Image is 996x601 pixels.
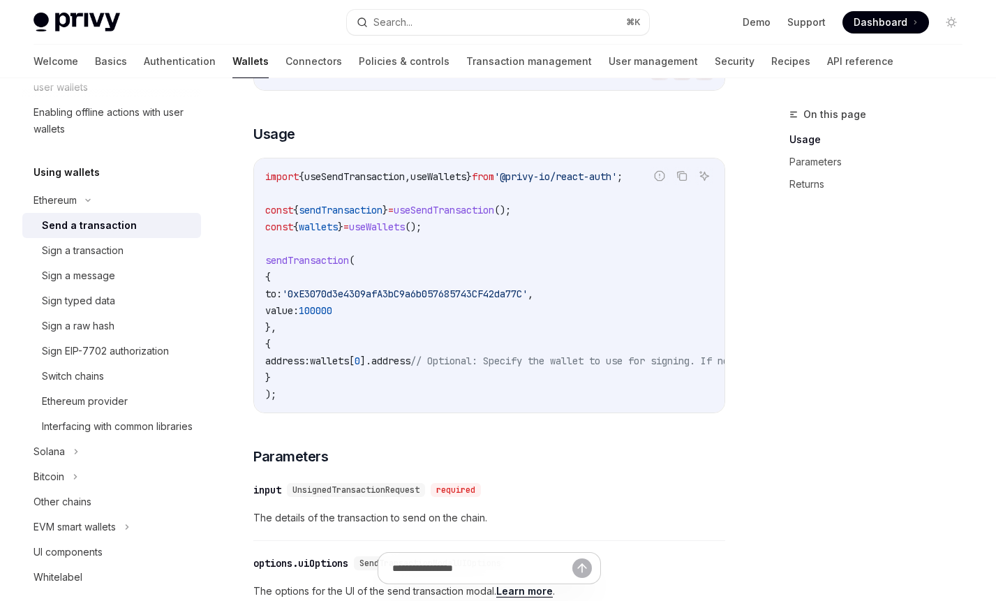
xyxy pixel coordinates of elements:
[34,164,100,181] h5: Using wallets
[34,104,193,138] div: Enabling offline actions with user wallets
[34,494,91,510] div: Other chains
[355,355,360,367] span: 0
[347,10,649,35] button: Search...⌘K
[466,45,592,78] a: Transaction management
[34,45,78,78] a: Welcome
[22,414,201,439] a: Interfacing with common libraries
[22,313,201,339] a: Sign a raw hash
[34,569,82,586] div: Whitelabel
[42,418,193,435] div: Interfacing with common libraries
[789,151,974,173] a: Parameters
[854,15,907,29] span: Dashboard
[22,238,201,263] a: Sign a transaction
[34,13,120,32] img: light logo
[299,204,382,216] span: sendTransaction
[299,221,338,233] span: wallets
[349,221,405,233] span: useWallets
[22,288,201,313] a: Sign typed data
[842,11,929,34] a: Dashboard
[572,558,592,578] button: Send message
[265,204,293,216] span: const
[253,483,281,497] div: input
[232,45,269,78] a: Wallets
[265,371,271,384] span: }
[360,355,371,367] span: ].
[265,221,293,233] span: const
[359,45,449,78] a: Policies & controls
[22,364,201,389] a: Switch chains
[42,242,124,259] div: Sign a transaction
[265,254,349,267] span: sendTransaction
[22,263,201,288] a: Sign a message
[42,292,115,309] div: Sign typed data
[371,355,410,367] span: address
[617,170,623,183] span: ;
[22,389,201,414] a: Ethereum provider
[42,343,169,359] div: Sign EIP-7702 authorization
[265,304,299,317] span: value:
[42,217,137,234] div: Send a transaction
[789,128,974,151] a: Usage
[34,192,77,209] div: Ethereum
[265,288,282,300] span: to:
[292,484,419,496] span: UnsignedTransactionRequest
[373,14,412,31] div: Search...
[310,355,349,367] span: wallets
[494,204,511,216] span: ();
[22,514,201,540] button: EVM smart wallets
[265,338,271,350] span: {
[466,170,472,183] span: }
[431,483,481,497] div: required
[265,355,310,367] span: address:
[22,565,201,590] a: Whitelabel
[22,100,201,142] a: Enabling offline actions with user wallets
[34,519,116,535] div: EVM smart wallets
[695,167,713,185] button: Ask AI
[827,45,893,78] a: API reference
[265,271,271,283] span: {
[405,170,410,183] span: ,
[299,170,304,183] span: {
[410,170,466,183] span: useWallets
[673,167,691,185] button: Copy the contents from the code block
[22,540,201,565] a: UI components
[95,45,127,78] a: Basics
[22,489,201,514] a: Other chains
[338,221,343,233] span: }
[494,170,617,183] span: '@privy-io/react-auth'
[771,45,810,78] a: Recipes
[343,221,349,233] span: =
[528,288,533,300] span: ,
[299,304,332,317] span: 100000
[715,45,755,78] a: Security
[803,106,866,123] span: On this page
[743,15,771,29] a: Demo
[293,204,299,216] span: {
[42,368,104,385] div: Switch chains
[940,11,962,34] button: Toggle dark mode
[22,339,201,364] a: Sign EIP-7702 authorization
[405,221,422,233] span: ();
[34,443,65,460] div: Solana
[349,355,355,367] span: [
[392,553,572,584] input: Ask a question...
[394,204,494,216] span: useSendTransaction
[22,188,201,213] button: Ethereum
[34,544,103,561] div: UI components
[293,221,299,233] span: {
[22,439,201,464] button: Solana
[410,355,963,367] span: // Optional: Specify the wallet to use for signing. If not provided, the first wallet will be used.
[265,170,299,183] span: import
[382,204,388,216] span: }
[388,204,394,216] span: =
[253,447,328,466] span: Parameters
[285,45,342,78] a: Connectors
[265,321,276,334] span: },
[609,45,698,78] a: User management
[42,267,115,284] div: Sign a message
[265,388,276,401] span: );
[789,173,974,195] a: Returns
[472,170,494,183] span: from
[349,254,355,267] span: (
[282,288,528,300] span: '0xE3070d3e4309afA3bC9a6b057685743CF42da77C'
